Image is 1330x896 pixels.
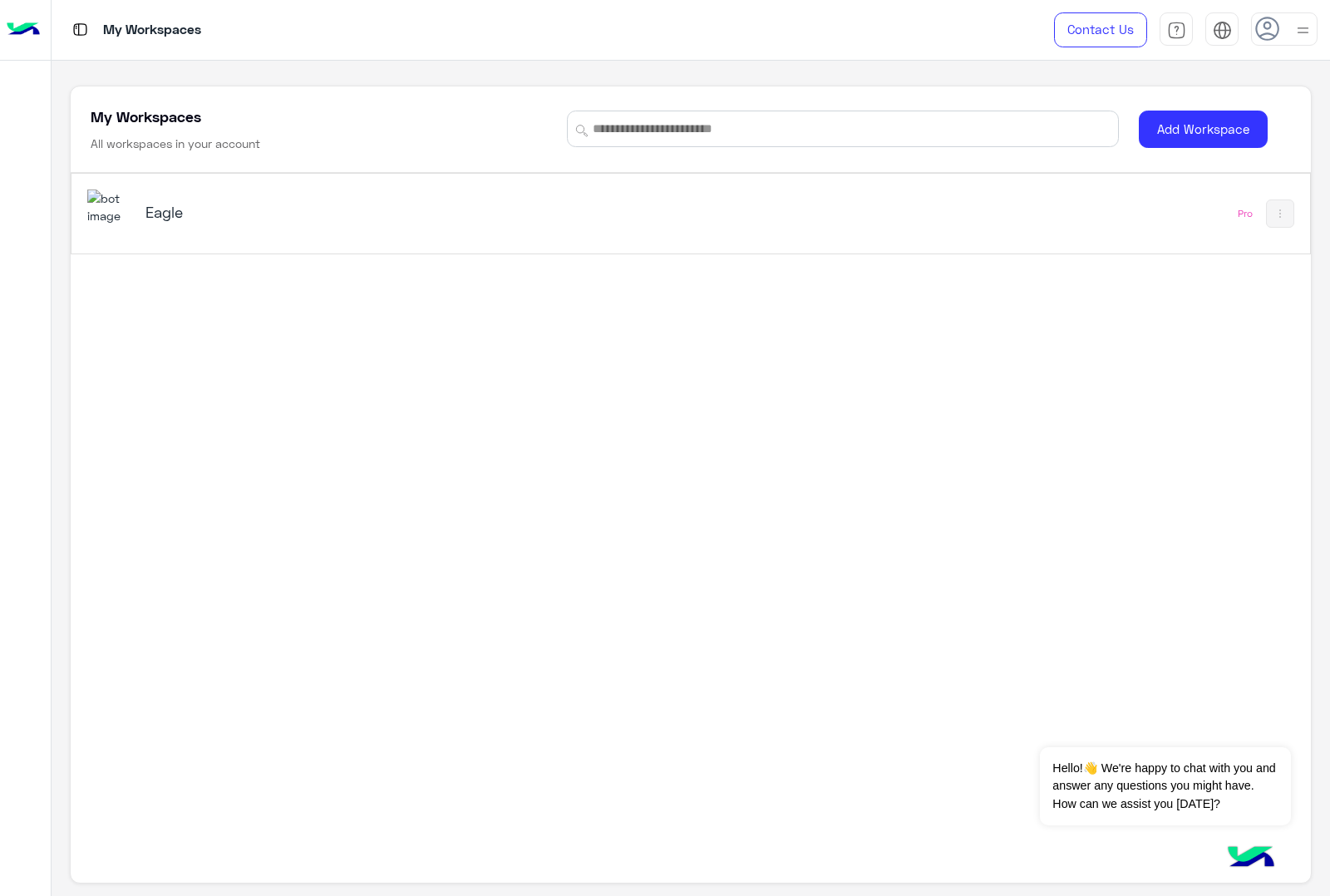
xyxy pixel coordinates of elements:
a: Contact Us [1054,12,1147,47]
p: My Workspaces [103,19,201,42]
h5: My Workspaces [91,106,201,126]
span: Hello!👋 We're happy to chat with you and answer any questions you might have. How can we assist y... [1040,747,1290,825]
img: profile [1293,20,1313,41]
a: tab [1160,12,1193,47]
img: Logo [7,12,40,47]
div: Pro [1238,207,1253,220]
img: tab [1213,21,1232,40]
img: 713415422032625 [87,190,132,225]
img: hulul-logo.png [1222,830,1280,888]
h5: Eagle [145,202,580,222]
img: tab [70,19,91,40]
h6: All workspaces in your account [91,135,260,152]
button: Add Workspace [1139,111,1268,148]
img: tab [1167,21,1186,40]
